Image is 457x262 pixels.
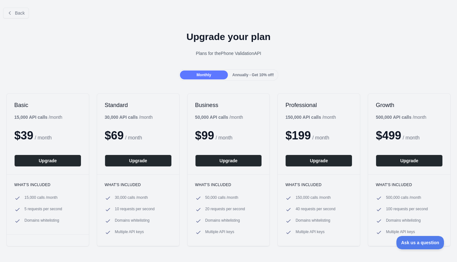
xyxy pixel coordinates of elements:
h2: Growth [376,101,443,109]
b: 150,000 API calls [285,115,321,120]
iframe: Toggle Customer Support [396,236,444,249]
span: $ 199 [285,129,311,142]
b: 50,000 API calls [195,115,228,120]
div: / month [285,114,336,120]
span: $ 499 [376,129,401,142]
span: $ 99 [195,129,214,142]
h2: Standard [105,101,172,109]
b: 500,000 API calls [376,115,411,120]
h2: Business [195,101,262,109]
div: / month [376,114,426,120]
h2: Professional [285,101,352,109]
div: / month [195,114,243,120]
